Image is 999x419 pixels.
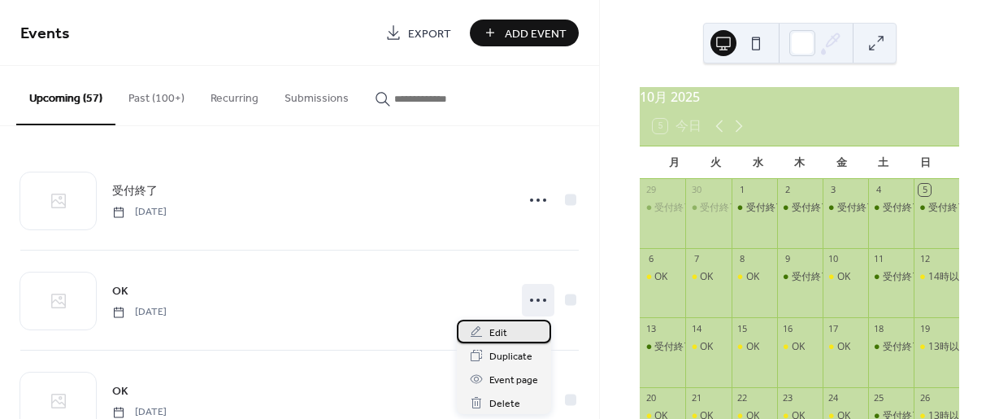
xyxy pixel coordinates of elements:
[914,270,959,284] div: 14時以降OK
[198,66,271,124] button: Recurring
[470,20,579,46] button: Add Event
[736,322,749,334] div: 15
[792,270,831,284] div: 受付終了
[645,253,657,265] div: 6
[827,322,840,334] div: 17
[873,392,885,404] div: 25
[883,201,922,215] div: 受付終了
[782,392,794,404] div: 23
[700,270,713,284] div: OK
[489,372,538,389] span: Event page
[779,146,821,179] div: 木
[746,201,785,215] div: 受付終了
[873,184,885,196] div: 4
[928,270,982,284] div: 14時以降OK
[862,146,905,179] div: 土
[732,270,777,284] div: OK
[489,395,520,412] span: Delete
[645,392,657,404] div: 20
[919,184,931,196] div: 5
[883,340,922,354] div: 受付終了
[928,340,982,354] div: 13時以降OK
[919,253,931,265] div: 12
[820,146,862,179] div: 金
[823,270,868,284] div: OK
[112,283,128,300] span: OK
[112,305,167,320] span: [DATE]
[645,322,657,334] div: 13
[777,201,823,215] div: 受付終了
[640,340,685,354] div: 受付終了
[640,270,685,284] div: OK
[873,322,885,334] div: 18
[746,340,759,354] div: OK
[928,201,967,215] div: 受付終了
[408,25,451,42] span: Export
[792,201,831,215] div: 受付終了
[700,340,713,354] div: OK
[914,340,959,354] div: 13時以降OK
[690,184,702,196] div: 30
[782,322,794,334] div: 16
[690,322,702,334] div: 14
[837,340,850,354] div: OK
[690,392,702,404] div: 21
[736,392,749,404] div: 22
[777,340,823,354] div: OK
[919,392,931,404] div: 26
[112,282,128,300] a: OK
[112,383,128,400] span: OK
[732,201,777,215] div: 受付終了
[271,66,362,124] button: Submissions
[640,87,959,107] div: 10月 2025
[868,340,914,354] div: 受付終了
[654,340,693,354] div: 受付終了
[685,340,731,354] div: OK
[489,325,507,342] span: Edit
[782,253,794,265] div: 9
[736,253,749,265] div: 8
[777,270,823,284] div: 受付終了
[782,184,794,196] div: 2
[700,201,739,215] div: 受付終了
[654,270,667,284] div: OK
[827,184,840,196] div: 3
[919,322,931,334] div: 19
[685,201,731,215] div: 受付終了
[827,253,840,265] div: 10
[112,205,167,220] span: [DATE]
[837,201,876,215] div: 受付終了
[690,253,702,265] div: 7
[489,348,532,365] span: Duplicate
[112,183,158,200] span: 受付終了
[653,146,695,179] div: 月
[746,270,759,284] div: OK
[837,270,850,284] div: OK
[736,184,749,196] div: 1
[373,20,463,46] a: Export
[823,201,868,215] div: 受付終了
[16,66,115,125] button: Upcoming (57)
[645,184,657,196] div: 29
[823,340,868,354] div: OK
[640,201,685,215] div: 受付終了
[904,146,946,179] div: 日
[873,253,885,265] div: 11
[868,201,914,215] div: 受付終了
[654,201,693,215] div: 受付終了
[695,146,737,179] div: 火
[827,392,840,404] div: 24
[115,66,198,124] button: Past (100+)
[883,270,922,284] div: 受付終了
[732,340,777,354] div: OK
[685,270,731,284] div: OK
[868,270,914,284] div: 受付終了
[20,18,70,50] span: Events
[914,201,959,215] div: 受付終了
[505,25,567,42] span: Add Event
[112,382,128,400] a: OK
[112,181,158,200] a: 受付終了
[792,340,805,354] div: OK
[736,146,779,179] div: 水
